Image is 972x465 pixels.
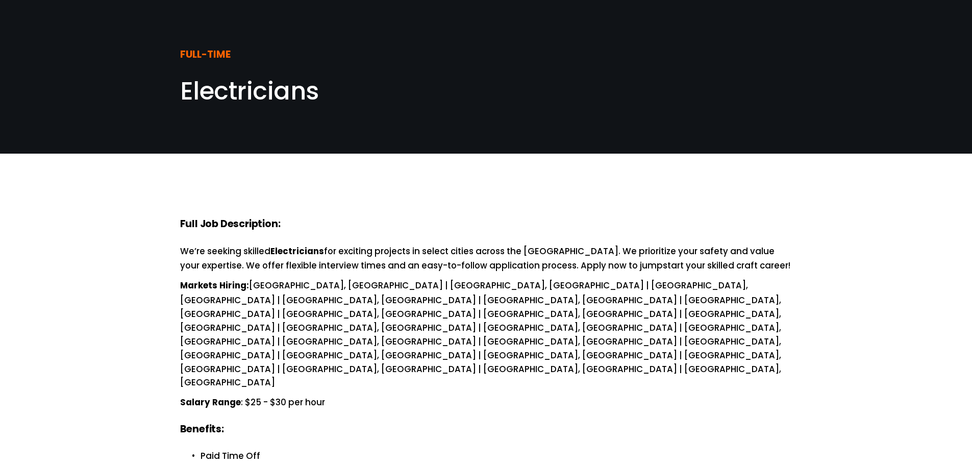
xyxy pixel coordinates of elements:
strong: Markets Hiring: [180,279,249,293]
p: [GEOGRAPHIC_DATA], [GEOGRAPHIC_DATA] | [GEOGRAPHIC_DATA], [GEOGRAPHIC_DATA] | [GEOGRAPHIC_DATA], ... [180,279,792,389]
strong: Benefits: [180,422,224,438]
strong: Electricians [270,244,324,259]
span: Electricians [180,74,319,108]
strong: FULL-TIME [180,47,231,64]
p: Paid Time Off [201,449,792,463]
strong: Salary Range [180,396,241,410]
p: We’re seeking skilled for exciting projects in select cities across the [GEOGRAPHIC_DATA]. We pri... [180,244,792,273]
p: : $25 - $30 per hour [180,396,792,410]
strong: Full Job Description: [180,216,281,233]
